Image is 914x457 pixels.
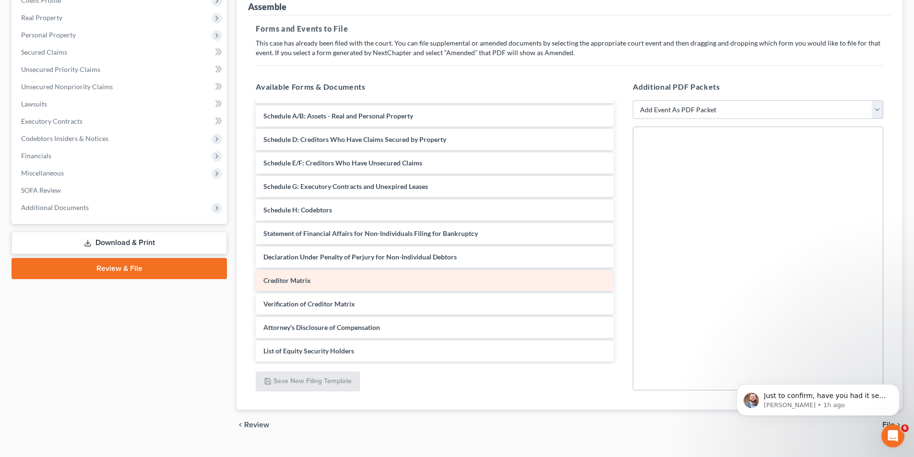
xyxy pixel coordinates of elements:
a: Lawsuits [13,95,227,113]
span: Creditor Matrix [263,276,311,284]
span: Financials [21,152,51,160]
span: Secured Claims [21,48,67,56]
span: Real Property [21,13,62,22]
a: Unsecured Nonpriority Claims [13,78,227,95]
span: Schedule G: Executory Contracts and Unexpired Leases [263,182,428,190]
button: Save New Filing Template [256,372,360,392]
span: Verification of Creditor Matrix [263,300,355,308]
span: Lawsuits [21,100,47,108]
a: Unsecured Priority Claims [13,61,227,78]
span: 6 [901,424,909,432]
span: Statement of Financial Affairs for Non-Individuals Filing for Bankruptcy [263,229,478,237]
span: Attorney's Disclosure of Compensation [263,323,380,331]
iframe: Intercom live chat [881,424,904,447]
a: SOFA Review [13,182,227,199]
span: Executory Contracts [21,117,83,125]
span: Codebtors Insiders & Notices [21,134,108,142]
span: Miscellaneous [21,169,64,177]
button: chevron_left Review [237,421,279,429]
span: Schedule A/B: Assets - Real and Personal Property [263,112,413,120]
div: Assemble [248,1,286,12]
a: Review & File [12,258,227,279]
span: Declaration Under Penalty of Perjury for Non-Individual Debtors [263,253,457,261]
span: Schedule E/F: Creditors Who Have Unsecured Claims [263,159,422,167]
h5: Forms and Events to File [256,23,883,35]
span: Schedule D: Creditors Who Have Claims Secured by Property [263,135,446,143]
h5: Available Forms & Documents [256,81,614,93]
a: Download & Print [12,232,227,254]
span: Unsecured Priority Claims [21,65,100,73]
span: List of Equity Security Holders [263,347,354,355]
span: Additional Documents [21,203,89,211]
a: Secured Claims [13,44,227,61]
iframe: Intercom notifications message [722,364,914,431]
span: Unsecured Nonpriority Claims [21,82,113,91]
span: Review [244,421,269,429]
i: chevron_left [237,421,244,429]
span: SOFA Review [21,186,61,194]
span: Schedule H: Codebtors [263,206,332,214]
h5: Additional PDF Packets [633,81,883,93]
span: Personal Property [21,31,76,39]
p: This case has already been filed with the court. You can file supplemental or amended documents b... [256,38,883,58]
a: Executory Contracts [13,113,227,130]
